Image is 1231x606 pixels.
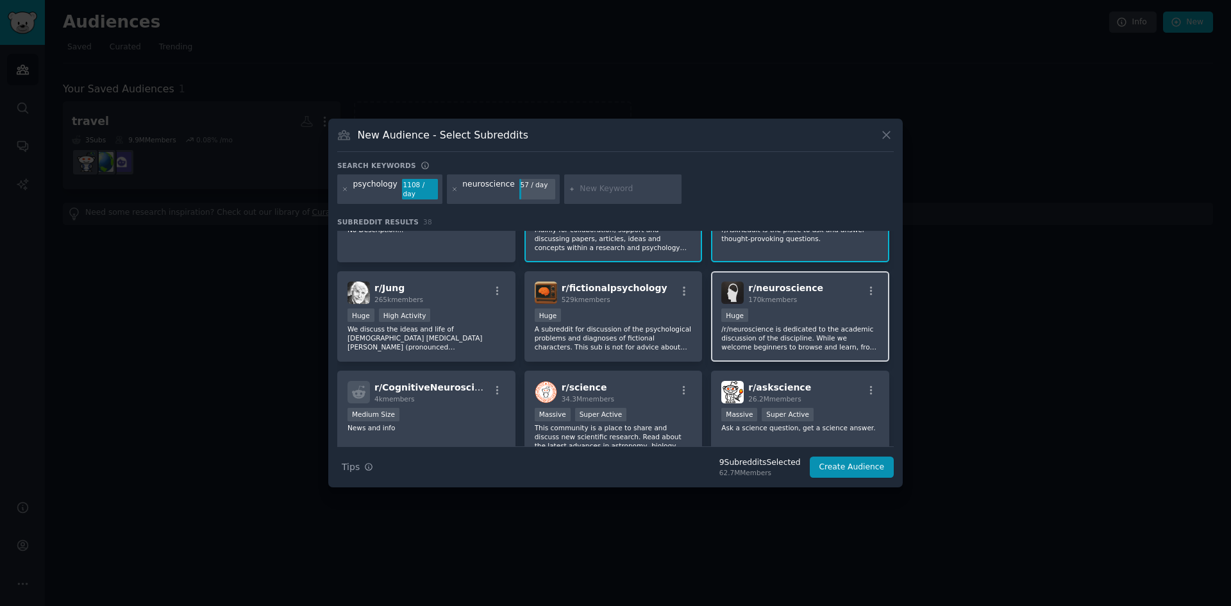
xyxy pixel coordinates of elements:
div: psychology [353,179,398,199]
span: 170k members [748,296,797,303]
span: Subreddit Results [337,217,419,226]
div: Huge [721,308,748,322]
input: New Keyword [580,183,677,195]
div: neuroscience [462,179,514,199]
p: A subreddit for discussion of the psychological problems and diagnoses of fictional characters. T... [535,324,692,351]
div: Massive [721,408,757,421]
div: High Activity [379,308,431,322]
div: 57 / day [519,179,555,190]
div: Huge [535,308,562,322]
img: fictionalpsychology [535,282,557,304]
div: Medium Size [348,408,399,421]
p: Mainly for collaboration, support and discussing papers, articles, ideas and concepts within a re... [535,225,692,252]
h3: Search keywords [337,161,416,170]
p: We discuss the ideas and life of [DEMOGRAPHIC_DATA] [MEDICAL_DATA] [PERSON_NAME] (pronounced [PER... [348,324,505,351]
img: askscience [721,381,744,403]
span: r/ science [562,382,607,392]
div: 1108 / day [402,179,438,199]
span: 4k members [374,395,415,403]
div: Super Active [575,408,627,421]
span: 34.3M members [562,395,614,403]
img: Jung [348,282,370,304]
img: science [535,381,557,403]
p: /r/neuroscience is dedicated to the academic discussion of the discipline. While we welcome begin... [721,324,879,351]
div: Massive [535,408,571,421]
div: Huge [348,308,374,322]
p: r/AskReddit is the place to ask and answer thought-provoking questions. [721,225,879,243]
span: r/ Jung [374,283,405,293]
span: 38 [423,218,432,226]
span: r/ fictionalpsychology [562,283,667,293]
span: r/ CognitiveNeuroscience [374,382,498,392]
div: 62.7M Members [719,468,801,477]
span: 265k members [374,296,423,303]
span: r/ neuroscience [748,283,823,293]
span: 529k members [562,296,610,303]
h3: New Audience - Select Subreddits [358,128,528,142]
p: This community is a place to share and discuss new scientific research. Read about the latest adv... [535,423,692,450]
span: Tips [342,460,360,474]
img: neuroscience [721,282,744,304]
div: Super Active [762,408,814,421]
button: Tips [337,456,378,478]
p: Ask a science question, get a science answer. [721,423,879,432]
span: 26.2M members [748,395,801,403]
span: r/ askscience [748,382,811,392]
button: Create Audience [810,457,894,478]
div: 9 Subreddit s Selected [719,457,801,469]
p: News and info [348,423,505,432]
